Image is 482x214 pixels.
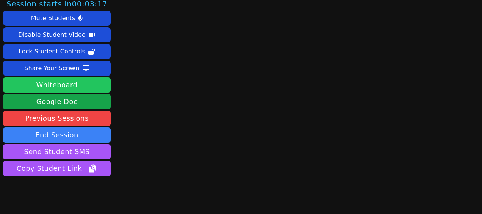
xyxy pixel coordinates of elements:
button: Mute Students [3,11,111,26]
div: Share Your Screen [24,62,80,74]
div: Disable Student Video [18,29,85,41]
a: Google Doc [3,94,111,109]
button: Share Your Screen [3,61,111,76]
button: Disable Student Video [3,27,111,42]
button: Copy Student Link [3,161,111,176]
button: Whiteboard [3,77,111,93]
div: Mute Students [31,12,75,24]
button: Lock Student Controls [3,44,111,59]
button: Send Student SMS [3,144,111,159]
span: Copy Student Link [17,163,97,174]
a: Previous Sessions [3,111,111,126]
button: End Session [3,127,111,143]
div: Lock Student Controls [19,46,85,58]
